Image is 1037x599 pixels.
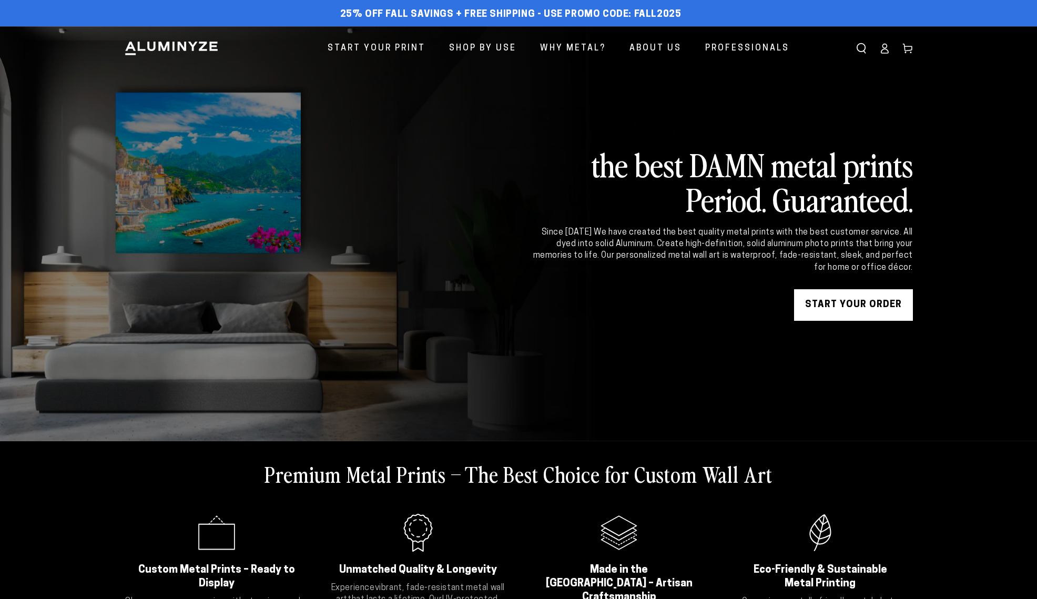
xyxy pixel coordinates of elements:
span: Professionals [705,41,789,56]
summary: Search our site [850,37,873,60]
span: 25% off FALL Savings + Free Shipping - Use Promo Code: FALL2025 [340,9,682,21]
span: Why Metal? [540,41,606,56]
div: Since [DATE] We have created the best quality metal prints with the best customer service. All dy... [531,227,913,274]
h2: Premium Metal Prints – The Best Choice for Custom Wall Art [265,460,772,488]
img: Aluminyze [124,40,219,56]
h2: Custom Metal Prints – Ready to Display [137,563,297,591]
span: Start Your Print [328,41,425,56]
a: Professionals [697,35,797,63]
a: START YOUR Order [794,289,913,321]
a: Start Your Print [320,35,433,63]
span: About Us [629,41,682,56]
h2: the best DAMN metal prints Period. Guaranteed. [531,147,913,216]
a: Why Metal? [532,35,614,63]
span: Shop By Use [449,41,516,56]
h2: Eco-Friendly & Sustainable Metal Printing [741,563,900,591]
a: About Us [622,35,689,63]
h2: Unmatched Quality & Longevity [339,563,498,577]
a: Shop By Use [441,35,524,63]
